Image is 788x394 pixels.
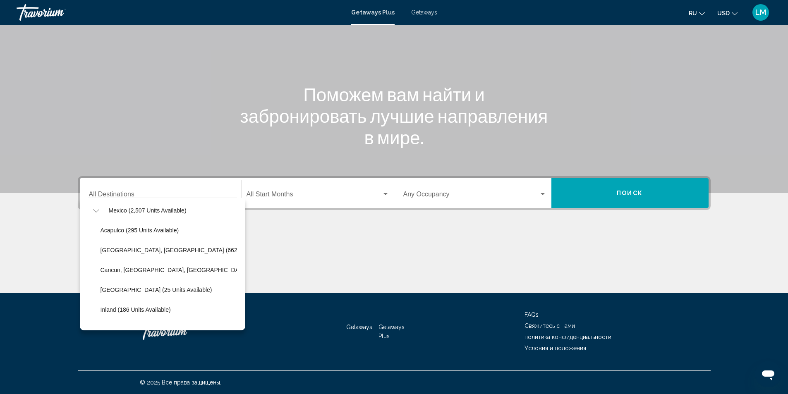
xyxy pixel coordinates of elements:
span: ru [689,10,697,17]
span: Поиск [617,190,643,197]
span: Mexico (2,507 units available) [109,207,187,214]
span: USD [717,10,730,17]
button: Cancun, [GEOGRAPHIC_DATA], [GEOGRAPHIC_DATA] (361 units available) [96,260,306,279]
button: Поиск [551,178,709,208]
button: Ixtapa (122 units available) [96,320,175,339]
a: Travorium [17,4,343,21]
a: FAQs [525,311,539,318]
button: Acapulco (295 units available) [96,221,183,240]
div: Search widget [80,178,709,208]
button: [GEOGRAPHIC_DATA], [GEOGRAPHIC_DATA] (662 units available) [96,241,283,260]
span: LM [755,8,766,17]
span: [GEOGRAPHIC_DATA] (25 units available) [101,287,212,293]
button: User Menu [750,4,771,21]
button: Inland (186 units available) [96,300,175,319]
a: Getaways Plus [378,324,405,339]
button: [GEOGRAPHIC_DATA] (25 units available) [96,280,216,299]
button: Mexico (2,507 units available) [105,201,191,220]
span: Inland (186 units available) [101,306,171,313]
button: Change currency [717,7,738,19]
iframe: Schaltfläche zum Öffnen des Messaging-Fensters [755,361,781,387]
button: Toggle Mexico (2,507 units available) [88,202,105,219]
a: Свяжитесь с нами [525,322,575,329]
span: Cancun, [GEOGRAPHIC_DATA], [GEOGRAPHIC_DATA] (361 units available) [101,267,302,273]
span: © 2025 Все права защищены. [140,379,221,386]
h1: Поможем вам найти и забронировать лучшие направления в мире. [239,84,549,148]
span: Acapulco (295 units available) [101,227,179,234]
a: Getaways [411,9,437,16]
span: [GEOGRAPHIC_DATA], [GEOGRAPHIC_DATA] (662 units available) [101,247,279,253]
a: Getaways [346,324,372,330]
a: Getaways Plus [351,9,395,16]
a: политика конфиденциальности [525,334,611,340]
button: Change language [689,7,705,19]
a: Условия и положения [525,345,586,351]
a: Travorium [140,319,223,344]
